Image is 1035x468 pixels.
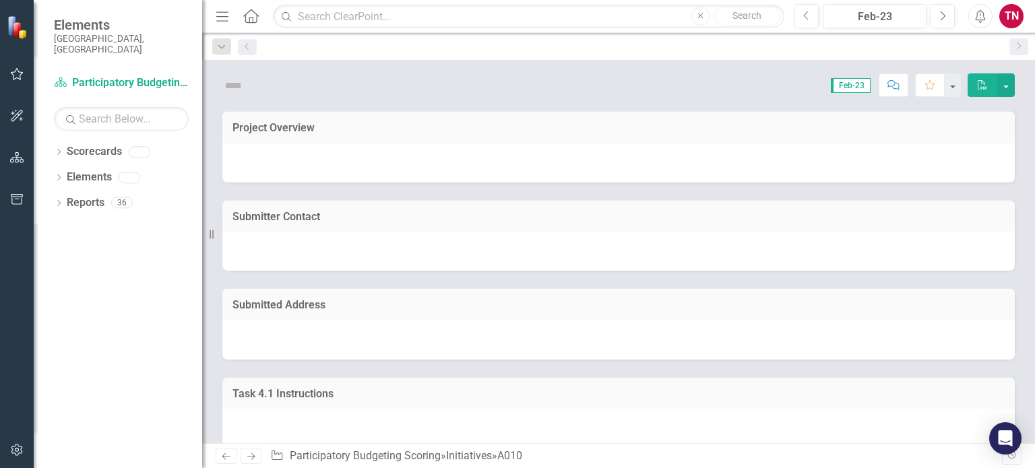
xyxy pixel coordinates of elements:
button: Feb-23 [823,4,927,28]
img: Not Defined [222,75,244,96]
h3: Project Overview [232,122,1005,134]
a: Participatory Budgeting Scoring [54,75,189,91]
div: Open Intercom Messenger [989,422,1022,455]
a: Elements [67,170,112,185]
input: Search Below... [54,107,189,131]
h3: Task 4.1 Instructions [232,388,1005,400]
span: Feb-23 [831,78,871,93]
h3: Submitted Address [232,299,1005,311]
h3: Submitter Contact [232,211,1005,223]
button: Search [714,7,781,26]
div: » » [270,448,1001,464]
span: Elements [54,17,189,33]
a: Reports [67,195,104,211]
div: Feb-23 [827,9,922,25]
img: ClearPoint Strategy [6,15,31,40]
a: Scorecards [67,144,122,160]
button: TN [999,4,1024,28]
input: Search ClearPoint... [273,5,784,28]
a: Participatory Budgeting Scoring [290,449,441,462]
span: Search [732,10,761,21]
div: A010 [497,449,522,462]
small: [GEOGRAPHIC_DATA], [GEOGRAPHIC_DATA] [54,33,189,55]
a: Initiatives [446,449,492,462]
div: 36 [111,197,133,209]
